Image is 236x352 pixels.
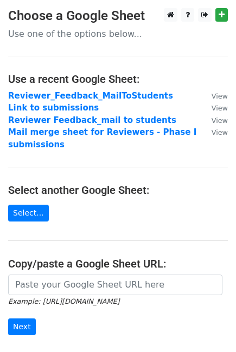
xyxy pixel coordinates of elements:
[8,205,49,221] a: Select...
[8,257,228,270] h4: Copy/paste a Google Sheet URL:
[8,297,119,305] small: Example: [URL][DOMAIN_NAME]
[8,8,228,24] h3: Choose a Google Sheet
[8,28,228,40] p: Use one of the options below...
[201,115,228,125] a: View
[8,318,36,335] input: Next
[212,92,228,100] small: View
[8,91,173,101] a: Reviewer_Feedback_MailToStudents
[8,184,228,197] h4: Select another Google Sheet:
[8,275,222,295] input: Paste your Google Sheet URL here
[201,91,228,101] a: View
[8,127,196,149] a: Mail merge sheet for Reviewers - Phase I submissions
[212,104,228,112] small: View
[8,115,176,125] a: Reviewer Feedback_mail to students
[212,128,228,136] small: View
[212,116,228,125] small: View
[201,127,228,137] a: View
[201,103,228,113] a: View
[8,73,228,86] h4: Use a recent Google Sheet:
[8,103,99,113] a: Link to submissions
